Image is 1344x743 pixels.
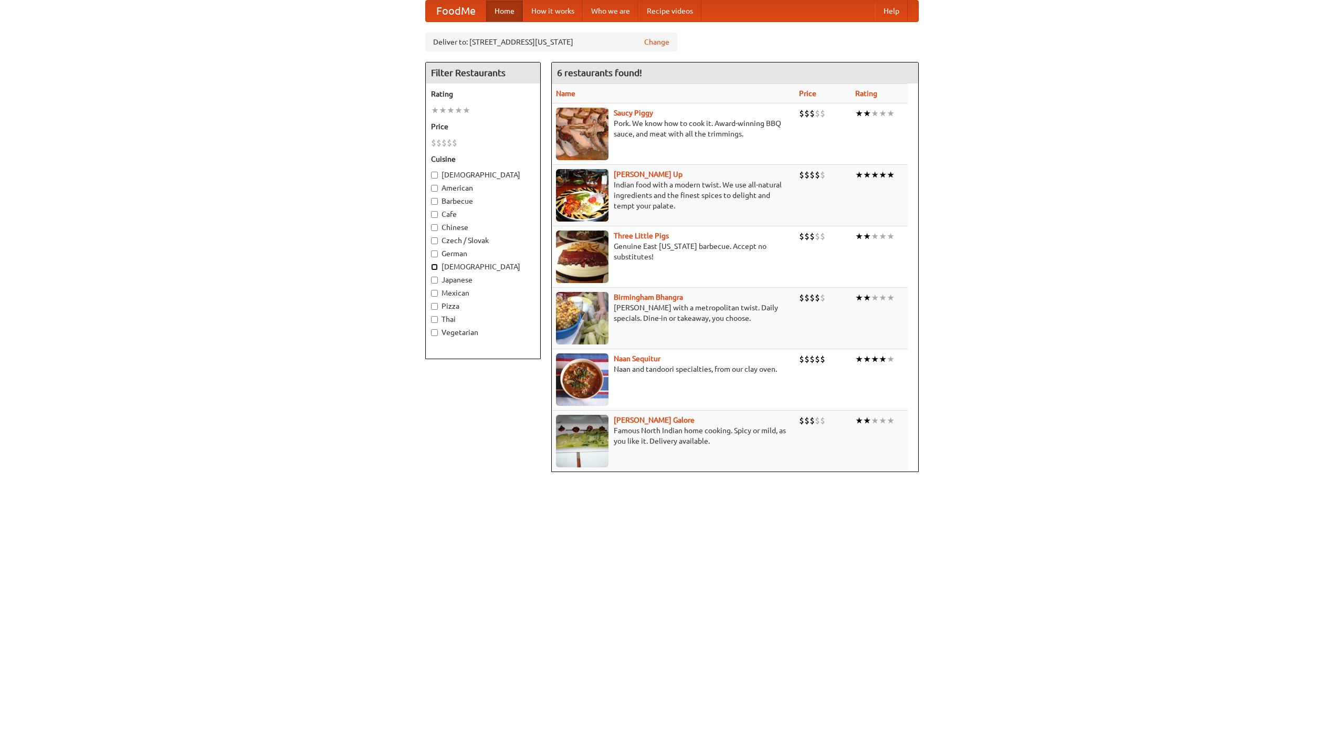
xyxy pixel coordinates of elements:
[815,231,820,242] li: $
[431,275,535,285] label: Japanese
[804,231,810,242] li: $
[486,1,523,22] a: Home
[614,354,660,363] a: Naan Sequitur
[638,1,701,22] a: Recipe videos
[644,37,669,47] a: Change
[799,231,804,242] li: $
[855,108,863,119] li: ★
[863,292,871,304] li: ★
[556,292,608,344] img: bhangra.jpg
[431,198,438,205] input: Barbecue
[799,169,804,181] li: $
[799,415,804,426] li: $
[871,169,879,181] li: ★
[556,353,608,406] img: naansequitur.jpg
[810,169,815,181] li: $
[556,108,608,160] img: saucy.jpg
[447,137,452,149] li: $
[804,169,810,181] li: $
[879,169,887,181] li: ★
[523,1,583,22] a: How it works
[431,277,438,284] input: Japanese
[431,222,535,233] label: Chinese
[810,292,815,304] li: $
[431,264,438,270] input: [DEMOGRAPHIC_DATA]
[804,353,810,365] li: $
[556,415,608,467] img: currygalore.jpg
[820,415,825,426] li: $
[887,353,895,365] li: ★
[431,121,535,132] h5: Price
[820,353,825,365] li: $
[799,292,804,304] li: $
[431,237,438,244] input: Czech / Slovak
[463,104,470,116] li: ★
[820,108,825,119] li: $
[436,137,442,149] li: $
[431,104,439,116] li: ★
[887,415,895,426] li: ★
[447,104,455,116] li: ★
[855,89,877,98] a: Rating
[879,353,887,365] li: ★
[855,231,863,242] li: ★
[879,415,887,426] li: ★
[431,170,535,180] label: [DEMOGRAPHIC_DATA]
[799,89,816,98] a: Price
[431,196,535,206] label: Barbecue
[799,108,804,119] li: $
[871,231,879,242] li: ★
[431,288,535,298] label: Mexican
[863,231,871,242] li: ★
[815,108,820,119] li: $
[431,301,535,311] label: Pizza
[431,183,535,193] label: American
[887,231,895,242] li: ★
[887,292,895,304] li: ★
[855,415,863,426] li: ★
[815,353,820,365] li: $
[804,108,810,119] li: $
[431,303,438,310] input: Pizza
[879,231,887,242] li: ★
[810,353,815,365] li: $
[879,108,887,119] li: ★
[556,364,791,374] p: Naan and tandoori specialties, from our clay oven.
[820,231,825,242] li: $
[431,209,535,219] label: Cafe
[614,109,653,117] a: Saucy Piggy
[815,292,820,304] li: $
[855,353,863,365] li: ★
[452,137,457,149] li: $
[863,169,871,181] li: ★
[556,425,791,446] p: Famous North Indian home cooking. Spicy or mild, as you like it. Delivery available.
[431,250,438,257] input: German
[431,185,438,192] input: American
[556,302,791,323] p: [PERSON_NAME] with a metropolitan twist. Daily specials. Dine-in or takeaway, you choose.
[614,416,695,424] a: [PERSON_NAME] Galore
[614,293,683,301] a: Birmingham Bhangra
[431,261,535,272] label: [DEMOGRAPHIC_DATA]
[431,235,535,246] label: Czech / Slovak
[875,1,908,22] a: Help
[871,108,879,119] li: ★
[556,118,791,139] p: Pork. We know how to cook it. Award-winning BBQ sauce, and meat with all the trimmings.
[556,241,791,262] p: Genuine East [US_STATE] barbecue. Accept no substitutes!
[557,68,642,78] ng-pluralize: 6 restaurants found!
[810,231,815,242] li: $
[431,327,535,338] label: Vegetarian
[431,137,436,149] li: $
[614,170,682,179] b: [PERSON_NAME] Up
[887,169,895,181] li: ★
[614,232,669,240] b: Three Little Pigs
[810,415,815,426] li: $
[431,316,438,323] input: Thai
[556,180,791,211] p: Indian food with a modern twist. We use all-natural ingredients and the finest spices to delight ...
[431,89,535,99] h5: Rating
[556,89,575,98] a: Name
[431,154,535,164] h5: Cuisine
